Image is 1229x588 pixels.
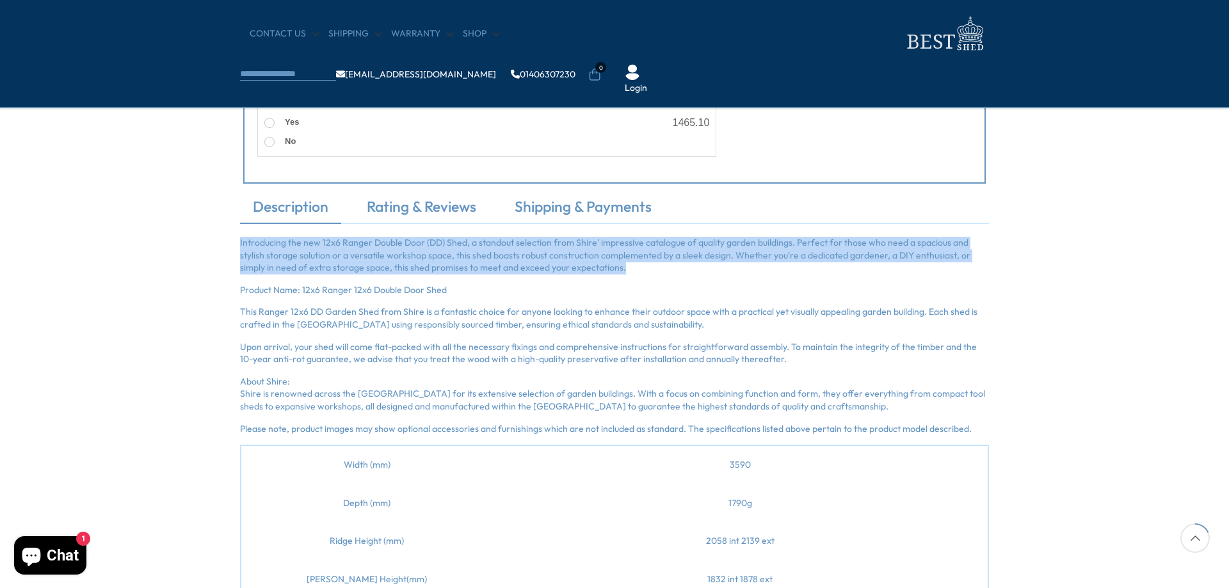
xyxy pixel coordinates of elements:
[285,136,296,146] span: No
[595,62,606,73] span: 0
[391,28,453,40] a: Warranty
[463,28,499,40] a: Shop
[625,82,647,95] a: Login
[502,196,664,223] a: Shipping & Payments
[240,196,341,223] a: Description
[240,423,989,436] p: Please note, product images may show optional accessories and furnishings which are not included ...
[240,237,989,274] p: Introducing the new 12x6 Ranger Double Door (DD) Shed, a standout selection from Shire' impressiv...
[336,70,496,79] a: [EMAIL_ADDRESS][DOMAIN_NAME]
[250,28,319,40] a: CONTACT US
[285,117,299,127] span: Yes
[493,484,988,523] td: 1790g
[899,13,989,54] img: logo
[588,68,601,81] a: 0
[511,70,575,79] a: 01406307230
[672,118,709,128] div: 1465.10
[240,306,989,331] p: This Ranger 12x6 DD Garden Shed from Shire is a fantastic choice for anyone looking to enhance th...
[241,445,493,484] td: Width (mm)
[241,484,493,523] td: Depth (mm)
[625,65,640,80] img: User Icon
[493,445,988,484] td: 3590
[354,196,489,223] a: Rating & Reviews
[241,522,493,560] td: Ridge Height (mm)
[493,522,988,560] td: 2058 int 2139 ext
[240,284,989,297] p: Product Name: 12x6 Ranger 12x6 Double Door Shed
[10,536,90,578] inbox-online-store-chat: Shopify online store chat
[240,341,989,366] p: Upon arrival, your shed will come flat-packed with all the necessary fixings and comprehensive in...
[328,28,382,40] a: Shipping
[240,376,989,413] p: About Shire: Shire is renowned across the [GEOGRAPHIC_DATA] for its extensive selection of garden...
